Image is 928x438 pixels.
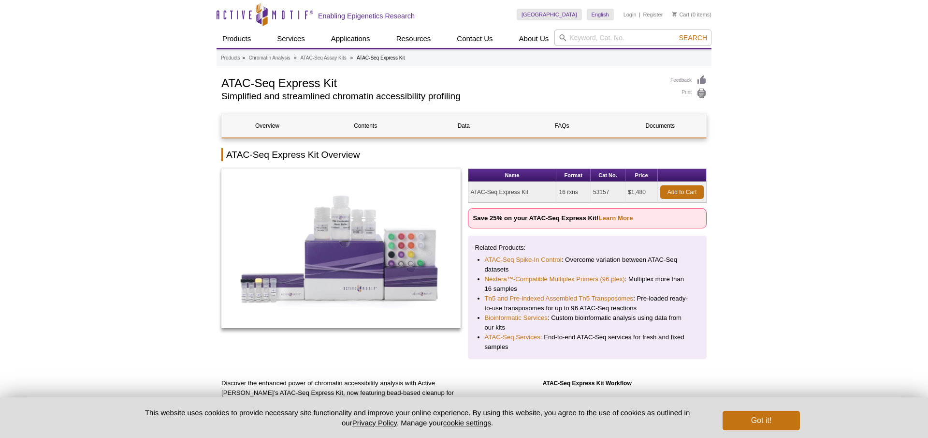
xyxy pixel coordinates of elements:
a: Chromatin Analysis [249,54,290,62]
p: This website uses cookies to provide necessary site functionality and improve your online experie... [128,408,707,428]
span: Search [679,34,707,42]
td: ATAC-Seq Express Kit [468,182,557,203]
td: $1,480 [625,182,658,203]
a: Feedback [670,75,707,86]
th: Cat No. [591,169,625,182]
a: English [587,9,614,20]
td: 53157 [591,182,625,203]
button: cookie settings [443,419,491,427]
a: ATAC-Seq Services [485,332,540,342]
p: Related Products: [475,243,700,253]
a: Nextera™-Compatible Multiplex Primers (96 plex) [485,274,625,284]
th: Name [468,169,557,182]
li: » [242,55,245,60]
li: : Overcome variation between ATAC-Seq datasets [485,255,690,274]
a: Resources [391,30,437,48]
a: Print [670,88,707,99]
li: : Custom bioinformatic analysis using data from our kits [485,313,690,332]
li: » [350,55,353,60]
img: Your Cart [672,12,677,16]
li: | [639,9,640,20]
th: Format [556,169,591,182]
a: About Us [513,30,555,48]
h2: Simplified and streamlined chromatin accessibility profiling [221,92,661,101]
a: Register [643,11,663,18]
img: ATAC-Seq Express Kit [221,168,461,328]
h2: ATAC-Seq Express Kit Overview [221,148,707,161]
button: Search [676,33,710,42]
a: Add to Cart [660,185,704,199]
a: Contact Us [451,30,498,48]
li: : Pre-loaded ready-to-use transposomes for up to 96 ATAC-Seq reactions [485,294,690,313]
a: Learn More [598,214,633,222]
a: Overview [222,114,313,137]
a: Bioinformatic Services [485,313,548,323]
a: Login [623,11,637,18]
li: » [294,55,297,60]
li: ATAC-Seq Express Kit [357,55,405,60]
th: Price [625,169,658,182]
a: ATAC-Seq Assay Kits [301,54,347,62]
a: FAQs [517,114,608,137]
input: Keyword, Cat. No. [554,30,711,46]
a: Services [271,30,311,48]
a: Cart [672,11,689,18]
a: Tn5 and Pre-indexed Assembled Tn5 Transposomes [485,294,634,303]
strong: ATAC-Seq Express Kit Workflow [543,380,632,387]
a: Data [418,114,509,137]
button: Got it! [723,411,800,430]
a: Contents [320,114,411,137]
a: Products [221,54,240,62]
td: 16 rxns [556,182,591,203]
a: [GEOGRAPHIC_DATA] [517,9,582,20]
a: ATAC-Seq Spike-In Control [485,255,562,265]
strong: Save 25% on your ATAC-Seq Express Kit! [473,214,633,222]
li: : Multiplex more than 16 samples [485,274,690,294]
a: Products [217,30,257,48]
a: Privacy Policy [352,419,397,427]
a: Applications [325,30,376,48]
a: Documents [615,114,706,137]
li: (0 items) [672,9,711,20]
h2: Enabling Epigenetics Research [318,12,415,20]
h1: ATAC-Seq Express Kit [221,75,661,90]
li: : End-to-end ATAC-Seq services for fresh and fixed samples [485,332,690,352]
